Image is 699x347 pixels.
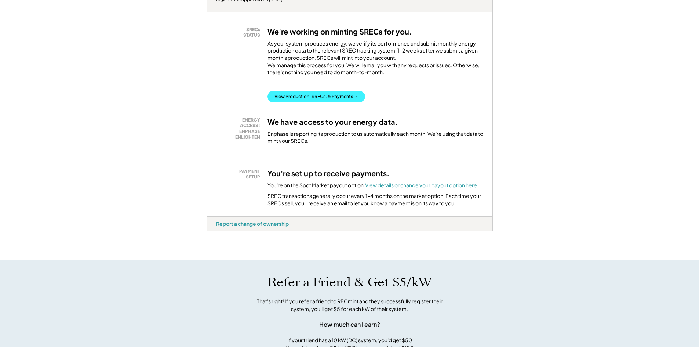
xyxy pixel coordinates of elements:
[267,91,365,102] button: View Production, SRECs, & Payments →
[267,117,398,127] h3: We have access to your energy data.
[249,297,451,313] div: That's right! If you refer a friend to RECmint and they successfully register their system, you'l...
[267,192,483,207] div: SREC transactions generally occur every 1-4 months on the market option. Each time your SRECs sel...
[319,320,380,329] div: How much can I earn?
[267,182,478,189] div: You're on the Spot Market payout option.
[220,169,260,180] div: PAYMENT SETUP
[267,169,390,178] h3: You're set up to receive payments.
[267,27,412,36] h3: We're working on minting SRECs for you.
[267,275,432,290] h1: Refer a Friend & Get $5/kW
[220,27,260,38] div: SRECs STATUS
[267,40,483,80] div: As your system produces energy, we verify its performance and submit monthly energy production da...
[267,130,483,145] div: Enphase is reporting its production to us automatically each month. We're using that data to mint...
[216,220,289,227] div: Report a change of ownership
[365,182,478,188] a: View details or change your payout option here.
[220,117,260,140] div: ENERGY ACCESS: ENPHASE ENLIGHTEN
[207,231,232,234] div: g7kbhfiw - VA Distributed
